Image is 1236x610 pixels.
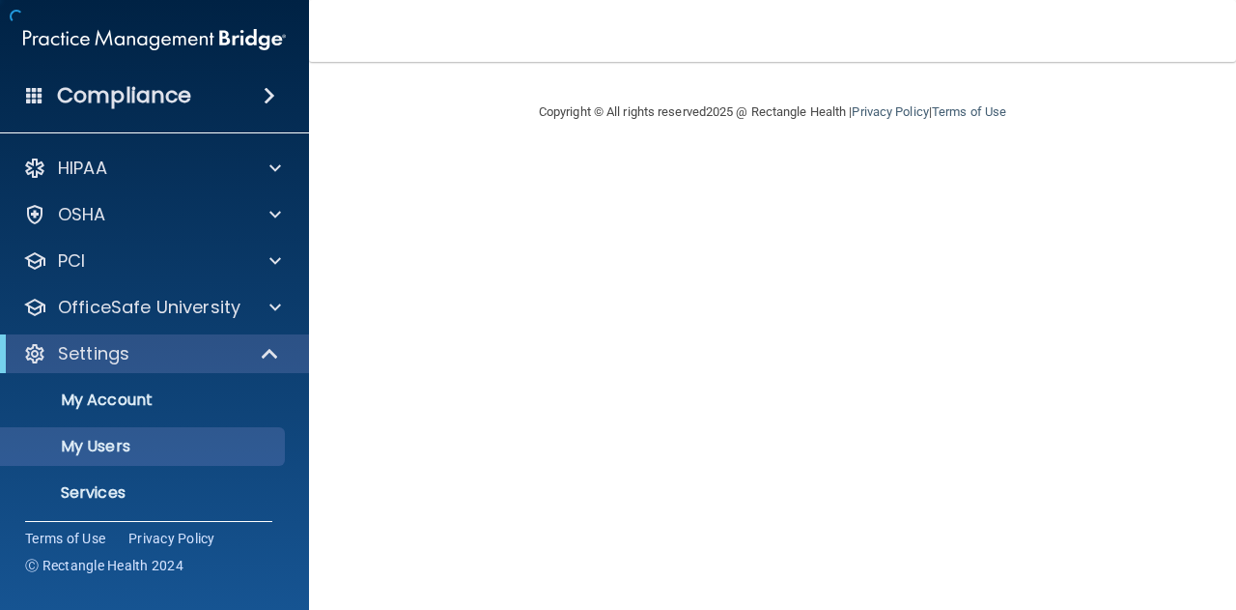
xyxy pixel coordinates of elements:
[57,82,191,109] h4: Compliance
[13,391,276,410] p: My Account
[932,104,1006,119] a: Terms of Use
[23,296,281,319] a: OfficeSafe University
[23,342,280,365] a: Settings
[13,437,276,456] p: My Users
[420,81,1125,143] div: Copyright © All rights reserved 2025 @ Rectangle Health | |
[25,529,105,548] a: Terms of Use
[58,342,129,365] p: Settings
[23,203,281,226] a: OSHA
[58,249,85,273] p: PCI
[23,157,281,180] a: HIPAA
[25,556,183,575] span: Ⓒ Rectangle Health 2024
[23,249,281,273] a: PCI
[58,203,106,226] p: OSHA
[852,104,928,119] a: Privacy Policy
[58,296,240,319] p: OfficeSafe University
[13,483,276,503] p: Services
[128,529,215,548] a: Privacy Policy
[23,20,286,59] img: PMB logo
[58,157,107,180] p: HIPAA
